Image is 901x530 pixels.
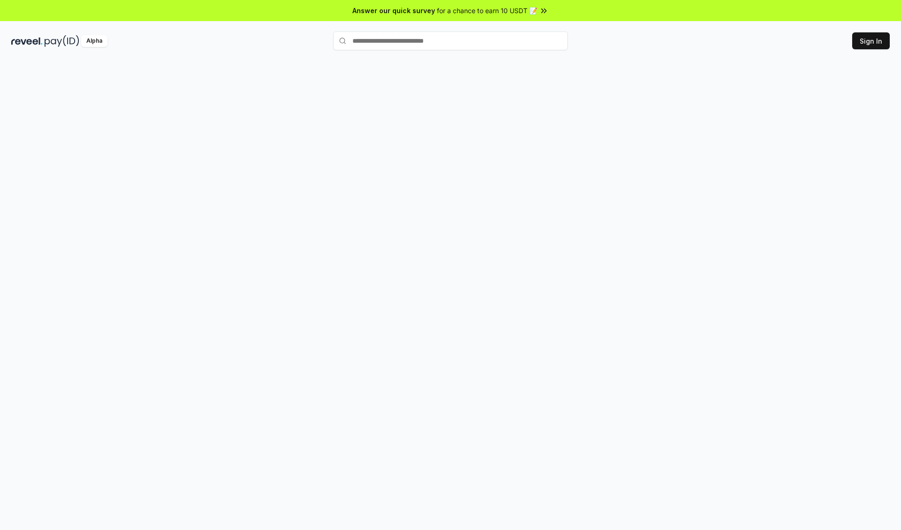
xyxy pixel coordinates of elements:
img: pay_id [45,35,79,47]
button: Sign In [852,32,890,49]
span: for a chance to earn 10 USDT 📝 [437,6,537,15]
img: reveel_dark [11,35,43,47]
div: Alpha [81,35,107,47]
span: Answer our quick survey [352,6,435,15]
